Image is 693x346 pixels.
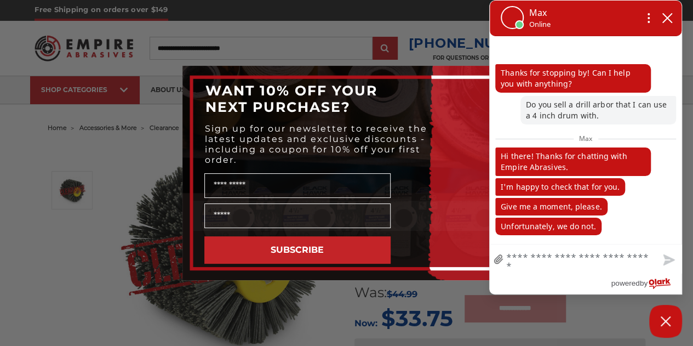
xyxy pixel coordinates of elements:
[640,276,648,290] span: by
[529,19,551,30] p: Online
[654,248,681,273] button: Send message
[204,203,391,228] input: Email
[205,82,377,115] span: WANT 10% OFF YOUR NEXT PURCHASE?
[529,6,551,19] p: Max
[611,274,681,294] a: Powered by Olark
[639,9,658,27] button: Open chat options menu
[495,178,625,196] p: I'm happy to check that for you.
[495,148,651,176] p: Hi there! Thanks for chatting with Empire Abrasives.
[495,198,608,215] p: Give me a moment, please.
[495,218,602,235] p: Unfortunately, we do not.
[495,64,651,93] p: Thanks for stopping by! Can I help you with anything?
[205,123,427,165] span: Sign up for our newsletter to receive the latest updates and exclusive discounts - including a co...
[574,132,598,145] span: Max
[658,10,676,26] button: close chatbox
[490,36,681,244] div: chat
[520,96,676,124] p: Do you sell a drill arbor that I can use a 4 inch drum with.
[490,247,507,273] a: file upload
[204,236,391,264] button: SUBSCRIBE
[611,276,639,290] span: powered
[649,305,682,338] button: Close Chatbox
